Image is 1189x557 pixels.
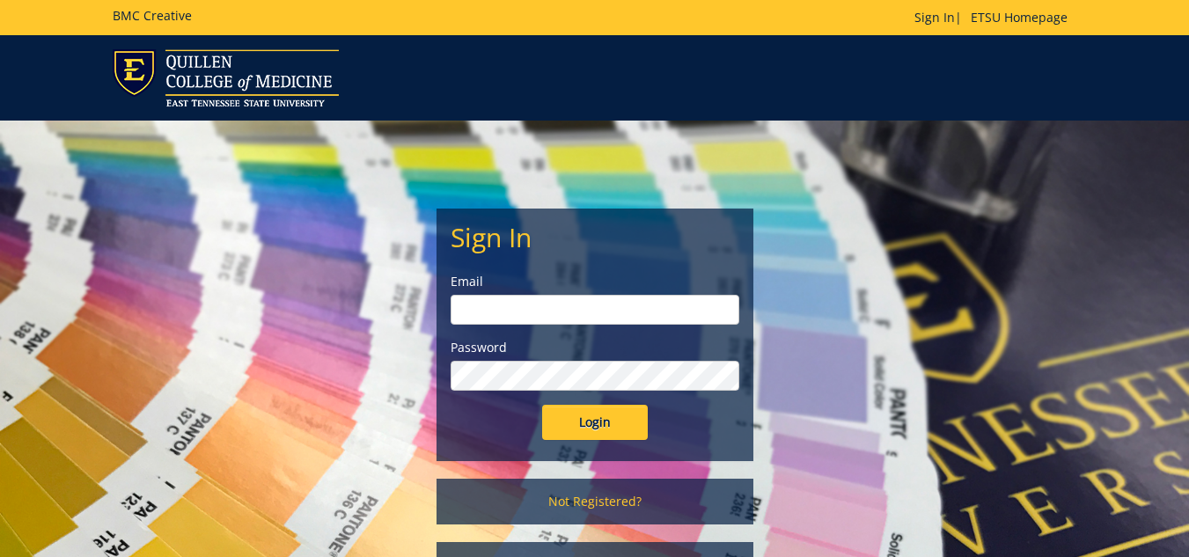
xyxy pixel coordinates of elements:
a: Not Registered? [437,479,753,524]
h5: BMC Creative [113,9,192,22]
input: Login [542,405,648,440]
h2: Sign In [451,223,739,252]
label: Password [451,339,739,356]
p: | [914,9,1076,26]
a: ETSU Homepage [962,9,1076,26]
img: ETSU logo [113,49,339,106]
a: Sign In [914,9,955,26]
label: Email [451,273,739,290]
